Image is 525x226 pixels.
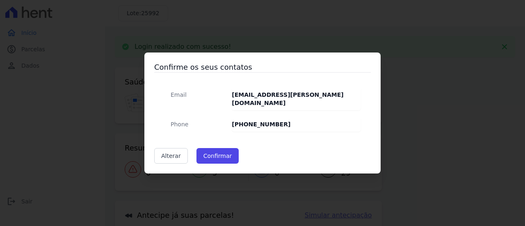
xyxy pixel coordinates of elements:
h3: Confirme os seus contatos [154,62,371,72]
span: translation missing: pt-BR.public.contracts.modal.confirmation.email [171,91,187,98]
strong: [EMAIL_ADDRESS][PERSON_NAME][DOMAIN_NAME] [232,91,343,106]
span: translation missing: pt-BR.public.contracts.modal.confirmation.phone [171,121,188,128]
a: Alterar [154,148,188,164]
strong: [PHONE_NUMBER] [232,121,290,128]
button: Confirmar [196,148,239,164]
